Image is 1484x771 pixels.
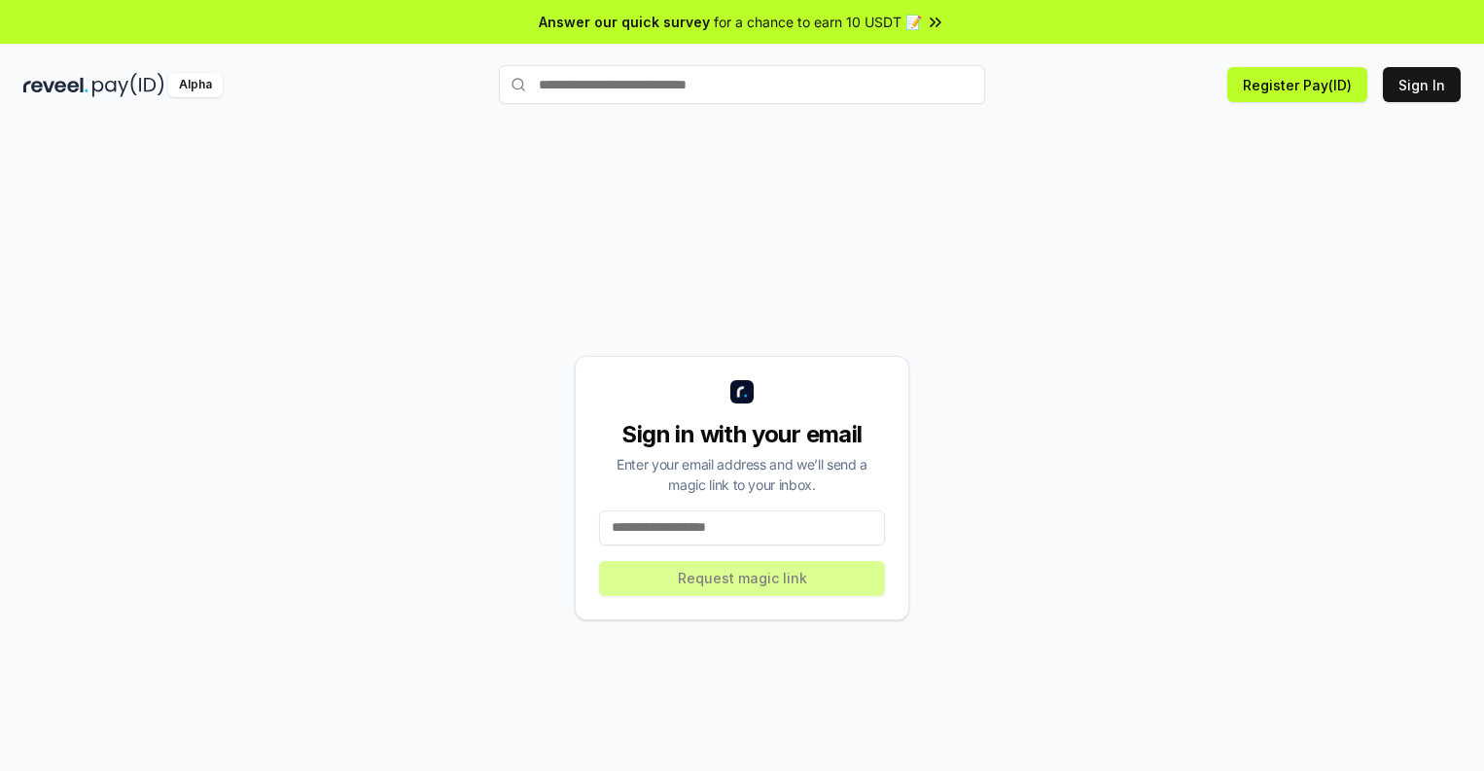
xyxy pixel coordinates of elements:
span: Answer our quick survey [539,12,710,32]
img: logo_small [730,380,754,403]
div: Enter your email address and we’ll send a magic link to your inbox. [599,454,885,495]
img: reveel_dark [23,73,88,97]
button: Sign In [1383,67,1461,102]
img: pay_id [92,73,164,97]
button: Register Pay(ID) [1227,67,1367,102]
span: for a chance to earn 10 USDT 📝 [714,12,922,32]
div: Sign in with your email [599,419,885,450]
div: Alpha [168,73,223,97]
